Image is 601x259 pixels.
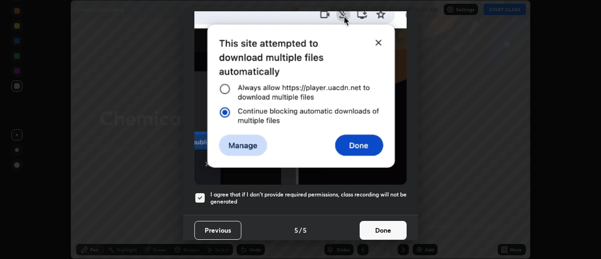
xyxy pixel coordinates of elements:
button: Done [360,221,407,240]
button: Previous [194,221,241,240]
h4: 5 [294,225,298,235]
h4: 5 [303,225,307,235]
h5: I agree that if I don't provide required permissions, class recording will not be generated [210,191,407,205]
h4: / [299,225,302,235]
